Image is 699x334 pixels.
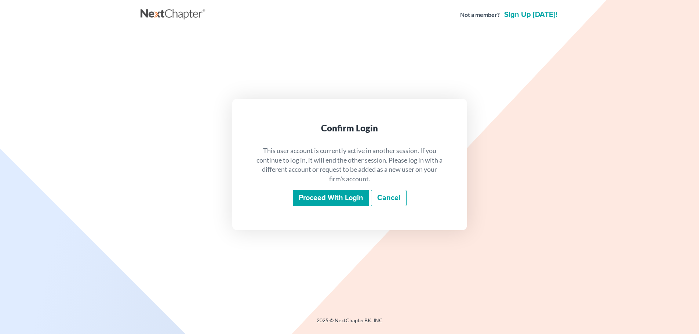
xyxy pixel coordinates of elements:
[141,317,559,330] div: 2025 © NextChapterBK, INC
[371,190,407,207] a: Cancel
[460,11,500,19] strong: Not a member?
[256,122,444,134] div: Confirm Login
[256,146,444,184] p: This user account is currently active in another session. If you continue to log in, it will end ...
[293,190,369,207] input: Proceed with login
[503,11,559,18] a: Sign up [DATE]!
